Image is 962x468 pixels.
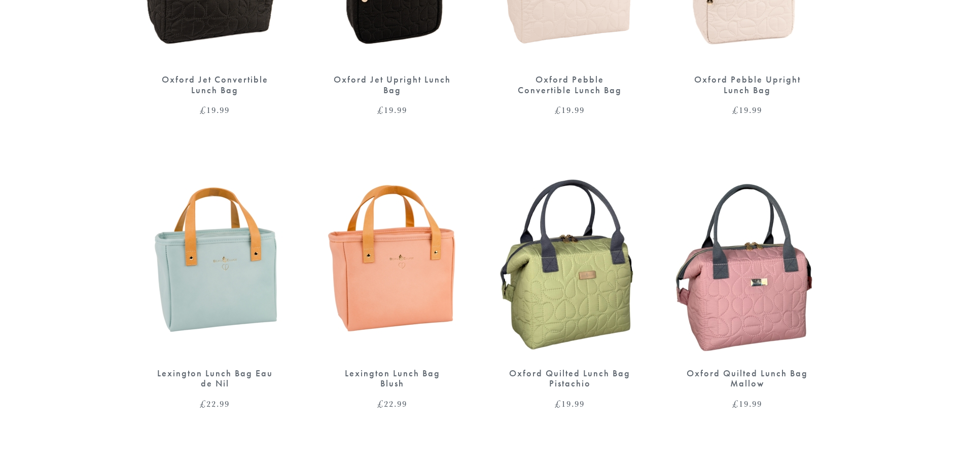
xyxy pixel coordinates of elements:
[669,155,826,409] a: Oxford quilted lunch bag mallow Oxford Quilted Lunch Bag Mallow £19.99
[555,104,561,116] span: £
[200,398,230,410] bdi: 22.99
[377,104,384,116] span: £
[314,155,471,358] img: Lexington lunch bag blush
[687,74,808,95] div: Oxford Pebble Upright Lunch Bag
[332,368,453,389] div: Lexington Lunch Bag Blush
[200,104,206,116] span: £
[154,74,276,95] div: Oxford Jet Convertible Lunch Bag
[314,155,471,409] a: Lexington lunch bag blush Lexington Lunch Bag Blush £22.99
[509,74,631,95] div: Oxford Pebble Convertible Lunch Bag
[200,104,230,116] bdi: 19.99
[555,398,585,410] bdi: 19.99
[377,104,407,116] bdi: 19.99
[732,398,762,410] bdi: 19.99
[200,398,206,410] span: £
[136,155,294,358] img: Lexington lunch bag eau de nil
[154,368,276,389] div: Lexington Lunch Bag Eau de Nil
[732,398,739,410] span: £
[732,104,739,116] span: £
[669,155,826,358] img: Oxford quilted lunch bag mallow
[687,368,808,389] div: Oxford Quilted Lunch Bag Mallow
[491,155,649,358] img: Oxford quilted lunch bag pistachio
[509,368,631,389] div: Oxford Quilted Lunch Bag Pistachio
[555,398,561,410] span: £
[491,155,649,409] a: Oxford quilted lunch bag pistachio Oxford Quilted Lunch Bag Pistachio £19.99
[732,104,762,116] bdi: 19.99
[332,74,453,95] div: Oxford Jet Upright Lunch Bag
[555,104,585,116] bdi: 19.99
[136,155,294,409] a: Lexington lunch bag eau de nil Lexington Lunch Bag Eau de Nil £22.99
[377,398,384,410] span: £
[377,398,407,410] bdi: 22.99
